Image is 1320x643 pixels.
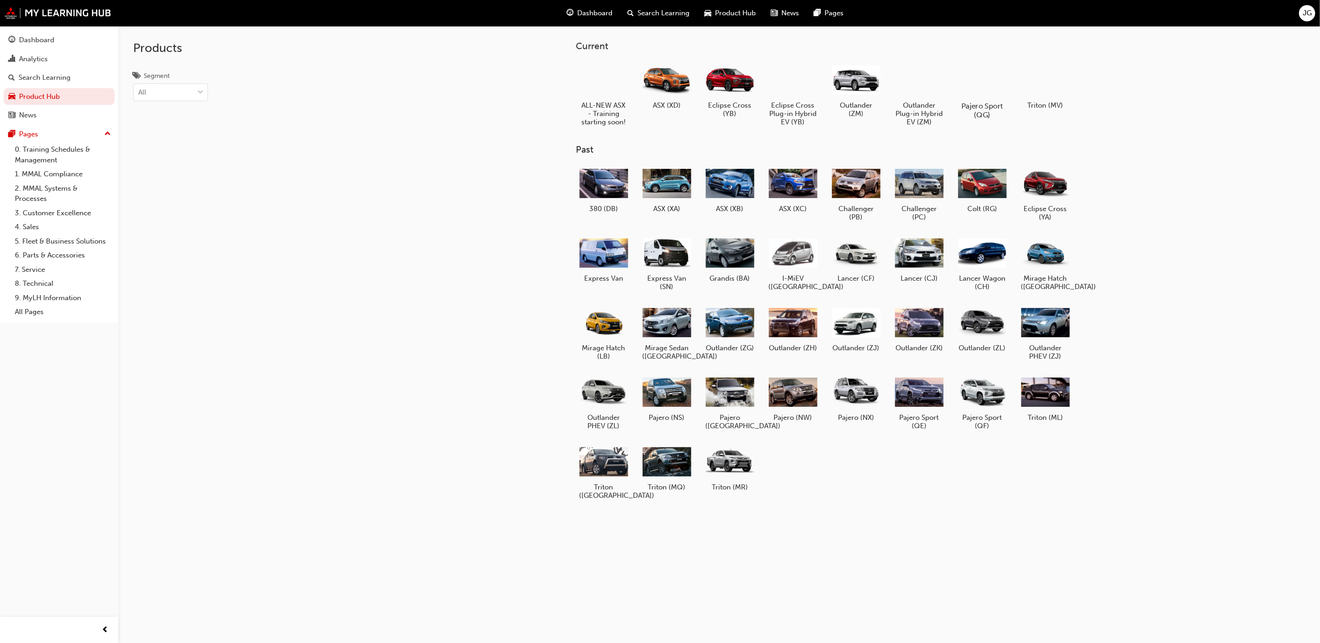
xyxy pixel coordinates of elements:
[765,372,821,425] a: Pajero (NW)
[560,4,620,23] a: guage-iconDashboard
[954,372,1010,434] a: Pajero Sport (QF)
[4,30,115,126] button: DashboardAnalyticsSearch LearningProduct HubNews
[771,7,778,19] span: news-icon
[702,372,758,434] a: Pajero ([GEOGRAPHIC_DATA])
[769,344,818,352] h5: Outlander (ZH)
[639,232,695,295] a: Express Van (SN)
[715,8,756,19] span: Product Hub
[11,305,115,319] a: All Pages
[1017,59,1073,113] a: Triton (MV)
[580,413,628,430] h5: Outlander PHEV (ZL)
[958,413,1007,430] h5: Pajero Sport (QF)
[1017,232,1073,295] a: Mirage Hatch ([GEOGRAPHIC_DATA])
[769,274,818,291] h5: I-MiEV ([GEOGRAPHIC_DATA])
[702,302,758,356] a: Outlander (ZG)
[1017,302,1073,364] a: Outlander PHEV (ZJ)
[639,59,695,113] a: ASX (XD)
[895,205,944,221] h5: Challenger (PC)
[706,483,754,491] h5: Triton (MR)
[765,232,821,295] a: I-MiEV ([GEOGRAPHIC_DATA])
[133,72,140,81] span: tags-icon
[4,126,115,143] button: Pages
[702,232,758,286] a: Grandis (BA)
[638,8,690,19] span: Search Learning
[643,205,691,213] h5: ASX (XA)
[895,274,944,283] h5: Lancer (CJ)
[4,107,115,124] a: News
[576,59,631,129] a: ALL-NEW ASX - Training starting soon!
[769,205,818,213] h5: ASX (XC)
[706,413,754,430] h5: Pajero ([GEOGRAPHIC_DATA])
[832,344,881,352] h5: Outlander (ZJ)
[895,344,944,352] h5: Outlander (ZK)
[702,59,758,121] a: Eclipse Cross (YB)
[576,163,631,217] a: 380 (DB)
[138,87,146,98] div: All
[11,142,115,167] a: 0. Training Schedules & Management
[8,93,15,101] span: car-icon
[580,344,628,360] h5: Mirage Hatch (LB)
[891,302,947,356] a: Outlander (ZK)
[891,232,947,286] a: Lancer (CJ)
[954,232,1010,295] a: Lancer Wagon (CH)
[702,441,758,495] a: Triton (MR)
[580,205,628,213] h5: 380 (DB)
[832,274,881,283] h5: Lancer (CF)
[956,102,1008,119] h5: Pajero Sport (QG)
[807,4,851,23] a: pages-iconPages
[102,624,109,636] span: prev-icon
[11,167,115,181] a: 1. MMAL Compliance
[697,4,764,23] a: car-iconProduct Hub
[639,302,695,364] a: Mirage Sedan ([GEOGRAPHIC_DATA])
[567,7,574,19] span: guage-icon
[1021,101,1070,109] h5: Triton (MV)
[1021,344,1070,360] h5: Outlander PHEV (ZJ)
[1017,163,1073,225] a: Eclipse Cross (YA)
[764,4,807,23] a: news-iconNews
[11,234,115,249] a: 5. Fleet & Business Solutions
[19,129,38,140] div: Pages
[769,101,818,126] h5: Eclipse Cross Plug-in Hybrid EV (YB)
[8,130,15,139] span: pages-icon
[576,144,1103,155] h3: Past
[576,441,631,503] a: Triton ([GEOGRAPHIC_DATA])
[832,101,881,118] h5: Outlander (ZM)
[958,344,1007,352] h5: Outlander (ZL)
[832,205,881,221] h5: Challenger (PB)
[19,72,71,83] div: Search Learning
[104,128,111,140] span: up-icon
[578,8,613,19] span: Dashboard
[954,302,1010,356] a: Outlander (ZL)
[1021,274,1070,291] h5: Mirage Hatch ([GEOGRAPHIC_DATA])
[828,372,884,425] a: Pajero (NX)
[4,88,115,105] a: Product Hub
[828,302,884,356] a: Outlander (ZJ)
[958,274,1007,291] h5: Lancer Wagon (CH)
[11,181,115,206] a: 2. MMAL Systems & Processes
[1021,413,1070,422] h5: Triton (ML)
[4,32,115,49] a: Dashboard
[639,441,695,495] a: Triton (MQ)
[8,74,15,82] span: search-icon
[643,344,691,360] h5: Mirage Sedan ([GEOGRAPHIC_DATA])
[11,206,115,220] a: 3. Customer Excellence
[895,101,944,126] h5: Outlander Plug-in Hybrid EV (ZM)
[828,59,884,121] a: Outlander (ZM)
[1021,205,1070,221] h5: Eclipse Cross (YA)
[891,163,947,225] a: Challenger (PC)
[11,220,115,234] a: 4. Sales
[769,413,818,422] h5: Pajero (NW)
[1299,5,1315,21] button: JG
[954,163,1010,217] a: Colt (RG)
[705,7,712,19] span: car-icon
[643,101,691,109] h5: ASX (XD)
[706,205,754,213] h5: ASX (XB)
[1017,372,1073,425] a: Triton (ML)
[765,163,821,217] a: ASX (XC)
[576,41,1103,51] h3: Current
[828,163,884,225] a: Challenger (PB)
[706,344,754,352] h5: Outlander (ZG)
[891,59,947,129] a: Outlander Plug-in Hybrid EV (ZM)
[580,101,628,126] h5: ALL-NEW ASX - Training starting soon!
[576,232,631,286] a: Express Van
